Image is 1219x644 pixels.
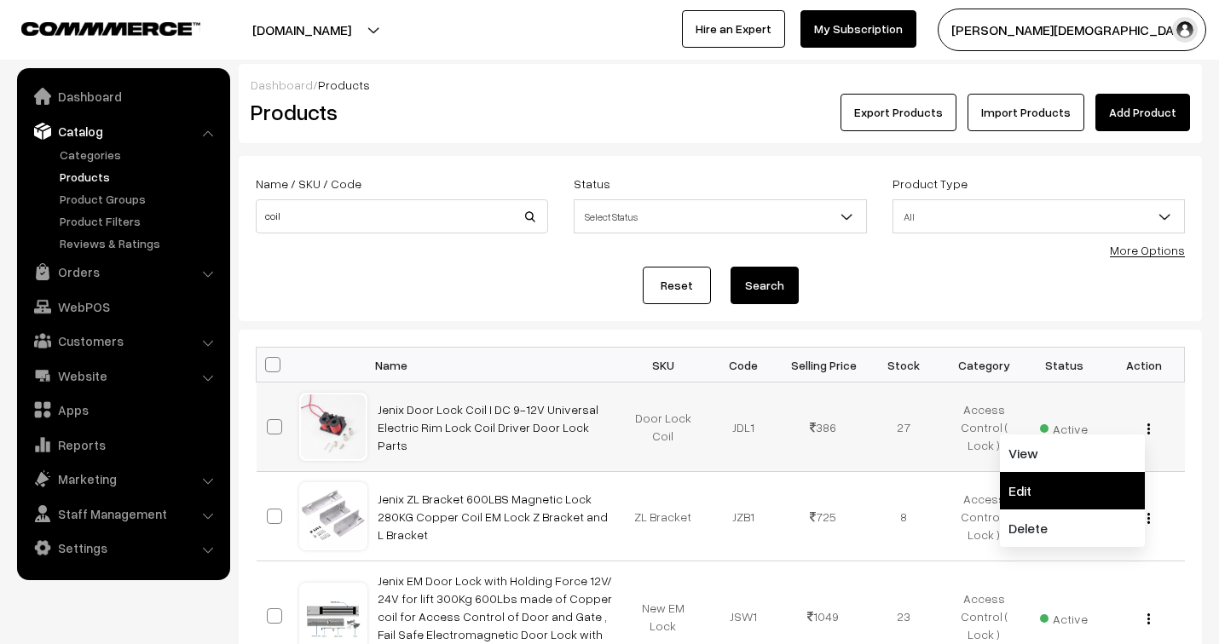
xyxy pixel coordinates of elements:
[193,9,411,51] button: [DOMAIN_NAME]
[1147,613,1150,624] img: Menu
[864,472,944,561] td: 8
[378,492,608,542] a: Jenix ZL Bracket 600LBS Magnetic Lock 280KG Copper Coil EM Lock Z Bracket and L Bracket
[1147,423,1150,434] img: Menu
[55,234,224,252] a: Reviews & Ratings
[893,175,968,193] label: Product Type
[251,78,313,92] a: Dashboard
[623,382,703,472] td: Door Lock Coil
[21,22,200,35] img: COMMMERCE
[21,116,224,147] a: Catalog
[55,168,224,186] a: Products
[1000,509,1145,547] a: Delete
[682,10,785,48] a: Hire an Expert
[944,348,1024,382] th: Category
[21,17,170,37] a: COMMMERCE
[944,382,1024,472] td: Access Control ( Lock )
[968,94,1084,131] a: Import Products
[367,348,623,382] th: Name
[574,175,610,193] label: Status
[800,10,916,48] a: My Subscription
[783,472,864,561] td: 725
[1104,348,1184,382] th: Action
[703,382,783,472] td: JDL1
[21,532,224,563] a: Settings
[1110,243,1185,257] a: More Options
[256,175,361,193] label: Name / SKU / Code
[1000,472,1145,509] a: Edit
[864,348,944,382] th: Stock
[55,146,224,164] a: Categories
[21,291,224,322] a: WebPOS
[623,472,703,561] td: ZL Bracket
[21,429,224,460] a: Reports
[783,382,864,472] td: 386
[841,94,956,131] button: Export Products
[703,348,783,382] th: Code
[318,78,370,92] span: Products
[575,202,865,232] span: Select Status
[21,81,224,112] a: Dashboard
[783,348,864,382] th: Selling Price
[1040,606,1088,628] span: Active
[574,199,866,233] span: Select Status
[1095,94,1190,131] a: Add Product
[55,212,224,230] a: Product Filters
[256,199,548,233] input: Name / SKU / Code
[21,325,224,356] a: Customers
[944,472,1024,561] td: Access Control ( Lock )
[864,382,944,472] td: 27
[378,402,598,452] a: Jenix Door Lock Coil I DC 9-12V Universal Electric Rim Lock Coil Driver Door Lock Parts
[623,348,703,382] th: SKU
[893,199,1185,233] span: All
[1147,513,1150,524] img: Menu
[893,202,1184,232] span: All
[643,267,711,304] a: Reset
[1172,17,1198,43] img: user
[251,76,1190,94] div: /
[731,267,799,304] button: Search
[1040,416,1088,438] span: Active
[21,360,224,391] a: Website
[938,9,1206,51] button: [PERSON_NAME][DEMOGRAPHIC_DATA]
[1000,434,1145,472] a: View
[21,256,224,287] a: Orders
[251,99,546,125] h2: Products
[21,498,224,529] a: Staff Management
[21,394,224,425] a: Apps
[55,190,224,208] a: Product Groups
[1024,348,1104,382] th: Status
[21,463,224,494] a: Marketing
[703,472,783,561] td: JZB1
